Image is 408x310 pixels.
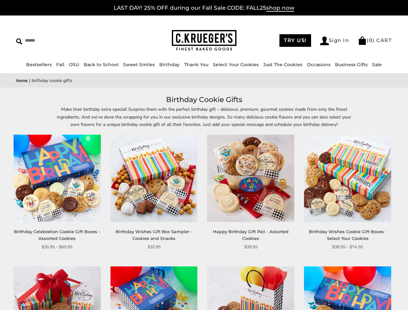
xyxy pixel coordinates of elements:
a: Back to School [84,62,119,67]
nav: breadcrumbs [16,77,392,84]
a: Fall [56,62,64,67]
img: Search [16,38,22,45]
img: Birthday Wishes Gift Box Sampler - Cookies and Snacks [110,135,198,222]
img: Birthday Celebration Cookie Gift Boxes - Assorted Cookies [14,135,101,222]
input: Search [16,36,102,46]
img: Happy Birthday Gift Pail - Assorted Cookies [207,135,294,222]
span: $35.95 - $69.95 [42,243,72,250]
a: Birthday Wishes Gift Box Sampler - Cookies and Snacks [116,229,192,241]
span: $32.95 [148,243,161,250]
img: Account [320,36,329,45]
a: Birthday [159,62,180,67]
span: Birthday Cookie Gifts [32,77,72,84]
span: shop now [266,5,294,12]
a: Sale [372,62,382,67]
a: Home [16,77,28,84]
a: Sweet Smiles [123,62,155,67]
a: Bestsellers [26,62,52,67]
a: Select Your Cookies [213,62,259,67]
span: | [29,77,30,84]
a: Birthday Wishes Cookie Gift Boxes - Select Your Cookies [309,229,387,241]
span: $38.95 - $74.95 [332,243,363,250]
a: Occasions [307,62,330,67]
a: Birthday Celebration Cookie Gift Boxes - Assorted Cookies [14,229,100,241]
a: (0) CART [358,37,392,43]
p: Make their birthday extra special! Surprise them with the perfect birthday gift – delicious, prem... [56,106,353,128]
a: TRY US! [279,34,311,47]
a: Happy Birthday Gift Pail - Assorted Cookies [213,229,288,241]
img: C.KRUEGER'S [172,30,236,51]
a: LAST DAY! 25% OFF during our Fall Sale CODE: FALL25shop now [114,5,294,12]
h1: Birthday Cookie Gifts [26,94,382,106]
a: OSU [69,62,79,67]
span: $39.95 [244,243,257,250]
a: Thank You [184,62,208,67]
span: 0 [369,37,373,43]
img: Bag [358,36,367,45]
a: Business Gifts [335,62,368,67]
a: Just The Cookies [263,62,302,67]
img: Birthday Wishes Cookie Gift Boxes - Select Your Cookies [304,135,391,222]
a: Sign In [320,36,349,45]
